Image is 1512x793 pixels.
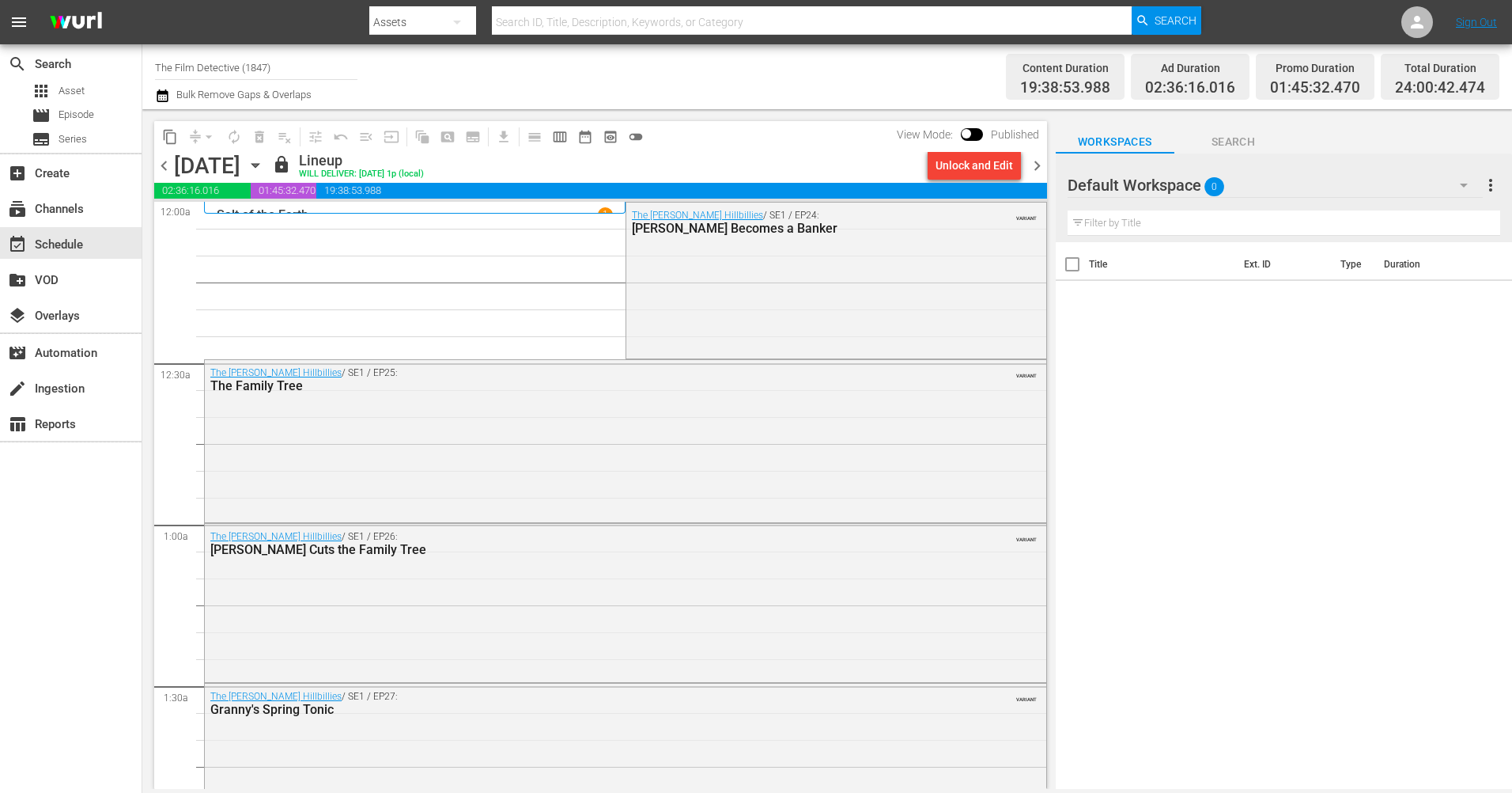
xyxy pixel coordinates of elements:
[210,702,954,717] div: Granny's Spring Tonic
[8,235,27,254] span: Schedule
[59,107,94,123] span: Episode
[272,155,291,174] span: lock
[8,271,27,290] span: VOD
[8,199,27,218] span: Channels
[435,124,460,150] span: Create Search Block
[983,128,1047,141] span: Published
[1016,366,1037,378] span: VARIANT
[961,128,972,139] span: Toggle to switch from Published to Draft view.
[1068,163,1483,207] div: Default Workspace
[628,129,644,145] span: toggle_off
[8,379,27,398] span: Ingestion
[1374,242,1469,286] th: Duration
[210,378,954,393] div: The Family Tree
[1020,79,1110,97] span: 19:38:53.988
[1204,170,1224,203] span: 0
[1027,156,1047,176] span: chevron_right
[183,124,221,150] span: Remove Gaps & Overlaps
[603,129,618,145] span: preview_outlined
[1456,16,1497,28] a: Sign Out
[632,221,962,236] div: [PERSON_NAME] Becomes a Banker
[353,124,379,150] span: Fill episodes with ad slates
[573,124,598,150] span: Month Calendar View
[516,121,547,152] span: Day Calendar View
[1270,57,1360,79] div: Promo Duration
[1331,242,1374,286] th: Type
[32,82,51,101] span: Asset
[217,207,308,222] p: Salt of the Earth
[552,129,568,145] span: calendar_view_week_outlined
[299,169,424,180] div: WILL DELIVER: [DATE] 1p (local)
[1270,79,1360,97] span: 01:45:32.470
[32,106,51,125] span: Episode
[8,55,27,74] span: Search
[1016,689,1037,702] span: VARIANT
[251,183,316,199] span: 01:45:32.470
[210,691,342,702] a: The [PERSON_NAME] Hillbillies
[59,83,85,99] span: Asset
[1395,57,1485,79] div: Total Duration
[8,343,27,362] span: Automation
[8,415,27,434] span: Reports
[157,124,183,150] span: Copy Lineup
[623,124,648,150] span: 24 hours Lineup View is OFF
[210,531,342,542] a: The [PERSON_NAME] Hillbillies
[162,129,178,145] span: content_copy
[577,129,593,145] span: date_range_outlined
[889,128,961,141] span: View Mode:
[154,183,251,199] span: 02:36:16.016
[1016,529,1037,542] span: VARIANT
[8,306,27,325] span: Overlays
[154,156,174,176] span: chevron_left
[210,367,954,393] div: / SE1 / EP25:
[1020,57,1110,79] div: Content Duration
[1481,166,1500,204] button: more_vert
[632,210,763,221] a: The [PERSON_NAME] Hillbillies
[936,151,1013,180] div: Unlock and Edit
[598,124,623,150] span: View Backup
[486,121,516,152] span: Download as CSV
[210,531,954,557] div: / SE1 / EP26:
[297,121,328,152] span: Customize Events
[632,210,962,236] div: / SE1 / EP24:
[247,124,272,150] span: Select an event to delete
[210,691,954,717] div: / SE1 / EP27:
[210,367,342,378] a: The [PERSON_NAME] Hillbillies
[299,152,424,169] div: Lineup
[8,164,27,183] span: Create
[1089,242,1235,286] th: Title
[1174,132,1293,152] span: Search
[328,124,353,150] span: Revert to Primary Episode
[1481,176,1500,195] span: more_vert
[316,183,1046,199] span: 19:38:53.988
[1132,6,1201,35] button: Search
[1155,6,1196,35] span: Search
[1056,132,1174,152] span: Workspaces
[221,124,247,150] span: Loop Content
[59,131,87,147] span: Series
[1145,79,1235,97] span: 02:36:16.016
[603,209,608,220] p: 1
[460,124,486,150] span: Create Series Block
[1395,79,1485,97] span: 24:00:42.474
[210,542,954,557] div: [PERSON_NAME] Cuts the Family Tree
[1145,57,1235,79] div: Ad Duration
[9,13,28,32] span: menu
[928,151,1021,180] button: Unlock and Edit
[38,4,114,41] img: ans4CAIJ8jUAAAAAAAAAAAAAAAAAAAAAAAAgQb4GAAAAAAAAAAAAAAAAAAAAAAAAJMjXAAAAAAAAAAAAAAAAAAAAAAAAgAT5G...
[174,89,312,101] span: Bulk Remove Gaps & Overlaps
[547,124,573,150] span: Week Calendar View
[1016,208,1037,221] span: VARIANT
[272,124,297,150] span: Clear Lineup
[174,153,240,179] div: [DATE]
[1234,242,1330,286] th: Ext. ID
[32,130,51,149] span: Series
